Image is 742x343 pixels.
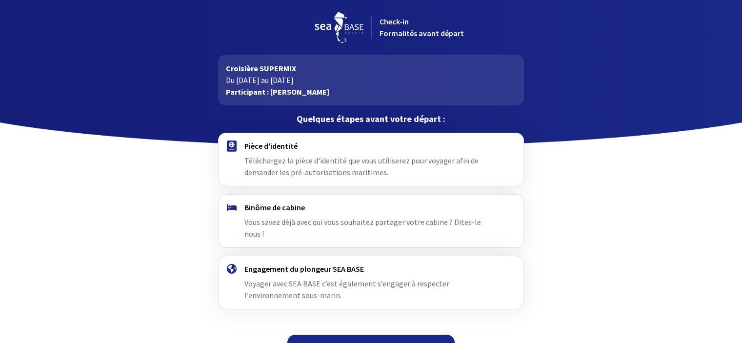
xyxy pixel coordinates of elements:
[227,204,237,211] img: binome.svg
[244,264,498,274] h4: Engagement du plongeur SEA BASE
[227,264,237,274] img: engagement.svg
[244,156,479,177] span: Téléchargez la pièce d'identité que vous utiliserez pour voyager afin de demander les pré-autoris...
[226,86,516,98] p: Participant : [PERSON_NAME]
[244,217,481,239] span: Vous savez déjà avec qui vous souhaitez partager votre cabine ? Dites-le nous !
[227,141,237,152] img: passport.svg
[315,12,363,43] img: logo_seabase.svg
[244,279,449,300] span: Voyager avec SEA BASE c’est également s’engager à respecter l’environnement sous-marin.
[244,202,498,212] h4: Binôme de cabine
[218,113,524,125] p: Quelques étapes avant votre départ :
[226,74,516,86] p: Du [DATE] au [DATE]
[244,141,498,151] h4: Pièce d'identité
[226,62,516,74] p: Croisière SUPERMIX
[380,17,464,38] span: Check-in Formalités avant départ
